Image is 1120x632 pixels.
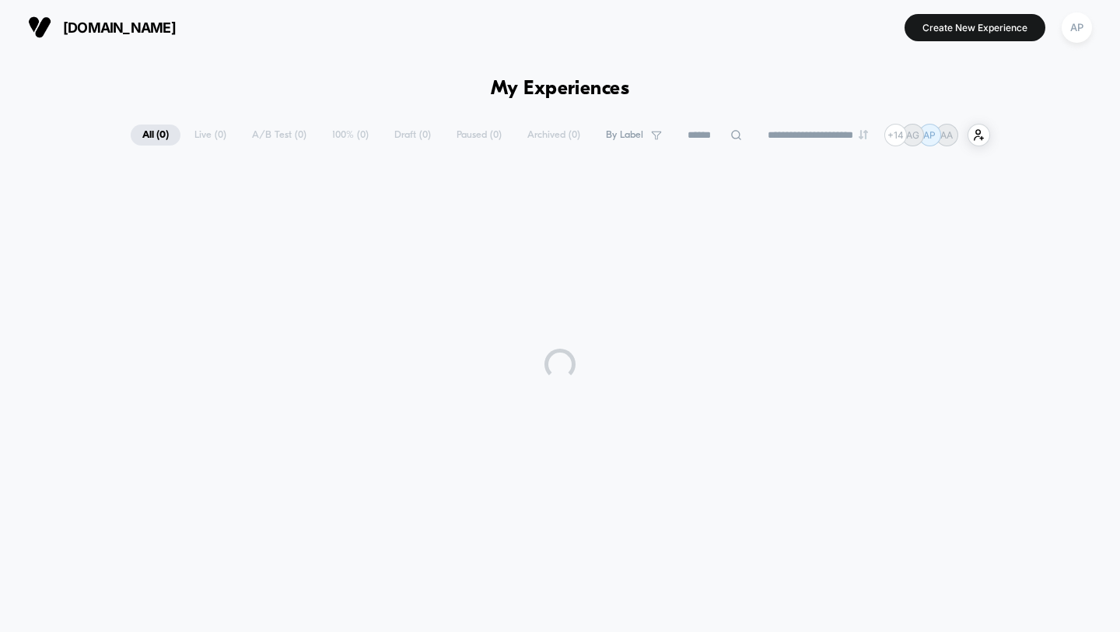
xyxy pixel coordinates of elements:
[606,129,643,141] span: By Label
[859,130,868,139] img: end
[1057,12,1097,44] button: AP
[905,14,1045,41] button: Create New Experience
[923,129,936,141] p: AP
[63,19,176,36] span: [DOMAIN_NAME]
[28,16,51,39] img: Visually logo
[906,129,919,141] p: AG
[1062,12,1092,43] div: AP
[491,78,630,100] h1: My Experiences
[131,125,180,146] span: All ( 0 )
[23,15,180,40] button: [DOMAIN_NAME]
[884,124,907,146] div: + 14
[940,129,953,141] p: AA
